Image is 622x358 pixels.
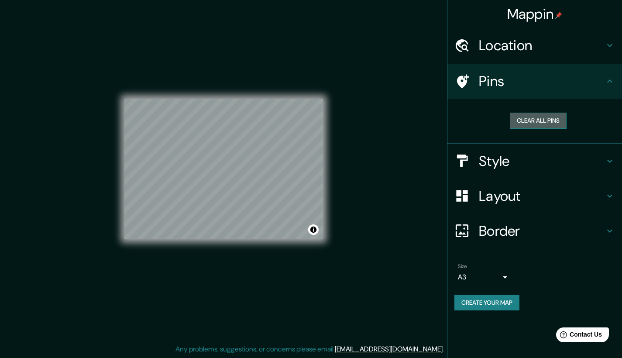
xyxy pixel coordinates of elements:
label: Size [458,262,467,270]
h4: Location [479,37,605,54]
canvas: Map [124,99,323,239]
button: Create your map [454,295,519,311]
div: . [445,344,447,355]
div: Style [447,144,622,179]
p: Any problems, suggestions, or concerns please email . [175,344,444,355]
h4: Mappin [507,5,563,23]
iframe: Help widget launcher [544,324,612,348]
a: [EMAIL_ADDRESS][DOMAIN_NAME] [335,344,443,354]
div: . [444,344,445,355]
div: Location [447,28,622,63]
h4: Style [479,152,605,170]
div: Pins [447,64,622,99]
div: A3 [458,270,510,284]
img: pin-icon.png [555,12,562,19]
div: Layout [447,179,622,213]
button: Toggle attribution [308,224,319,235]
h4: Pins [479,72,605,90]
div: Border [447,213,622,248]
h4: Layout [479,187,605,205]
button: Clear all pins [510,113,567,129]
h4: Border [479,222,605,240]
